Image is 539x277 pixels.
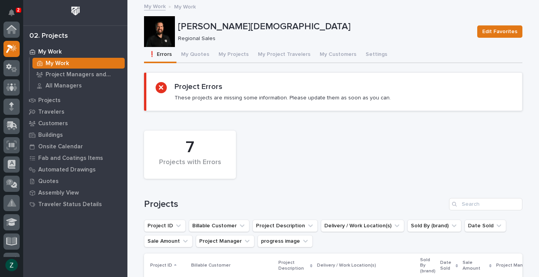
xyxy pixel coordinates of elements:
[157,138,223,157] div: 7
[407,220,461,232] button: Sold By (brand)
[144,47,176,63] button: ❗ Errors
[17,7,20,13] p: 2
[38,178,59,185] p: Quotes
[214,47,253,63] button: My Projects
[196,235,254,247] button: Project Manager
[38,120,68,127] p: Customers
[38,49,62,55] p: My Work
[463,259,487,273] p: Sale Amount
[321,220,404,232] button: Delivery / Work Location(s)
[440,259,454,273] p: Date Sold
[23,164,127,175] a: Automated Drawings
[178,21,471,32] p: [PERSON_NAME][DEMOGRAPHIC_DATA]
[46,60,69,67] p: My Work
[420,256,436,275] p: Sold By (brand)
[482,27,517,36] span: Edit Favorites
[175,82,222,91] h2: Project Errors
[30,80,127,91] a: All Managers
[38,109,64,116] p: Travelers
[449,198,522,210] input: Search
[496,261,533,270] p: Project Manager
[175,94,391,101] p: These projects are missing some information. Please update them as soon as you can.
[23,152,127,164] a: Fab and Coatings Items
[3,257,20,273] button: users-avatar
[38,132,63,139] p: Buildings
[46,71,122,78] p: Project Managers and Engineers
[464,220,506,232] button: Date Sold
[176,47,214,63] button: My Quotes
[477,25,522,38] button: Edit Favorites
[157,158,223,175] div: Projects with Errors
[23,94,127,106] a: Projects
[144,199,446,210] h1: Projects
[68,4,83,18] img: Workspace Logo
[144,2,166,10] a: My Work
[191,261,231,270] p: Billable Customer
[317,261,376,270] p: Delivery / Work Location(s)
[38,166,96,173] p: Automated Drawings
[23,175,127,187] a: Quotes
[46,82,82,89] p: All Managers
[30,58,127,69] a: My Work
[23,187,127,198] a: Assembly View
[38,155,103,162] p: Fab and Coatings Items
[253,220,318,232] button: Project Description
[315,47,361,63] button: My Customers
[23,129,127,141] a: Buildings
[38,190,79,196] p: Assembly View
[174,2,196,10] p: My Work
[23,141,127,152] a: Onsite Calendar
[144,235,193,247] button: Sale Amount
[3,5,20,21] button: Notifications
[178,35,468,42] p: Regional Sales
[23,118,127,129] a: Customers
[361,47,392,63] button: Settings
[38,143,83,150] p: Onsite Calendar
[10,9,20,22] div: Notifications2
[23,198,127,210] a: Traveler Status Details
[253,47,315,63] button: My Project Travelers
[150,261,172,270] p: Project ID
[38,97,61,104] p: Projects
[38,201,102,208] p: Traveler Status Details
[29,32,68,40] div: 02. Projects
[258,235,313,247] button: progress image
[23,106,127,118] a: Travelers
[23,46,127,57] a: My Work
[144,220,186,232] button: Project ID
[278,259,308,273] p: Project Description
[30,69,127,80] a: Project Managers and Engineers
[189,220,249,232] button: Billable Customer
